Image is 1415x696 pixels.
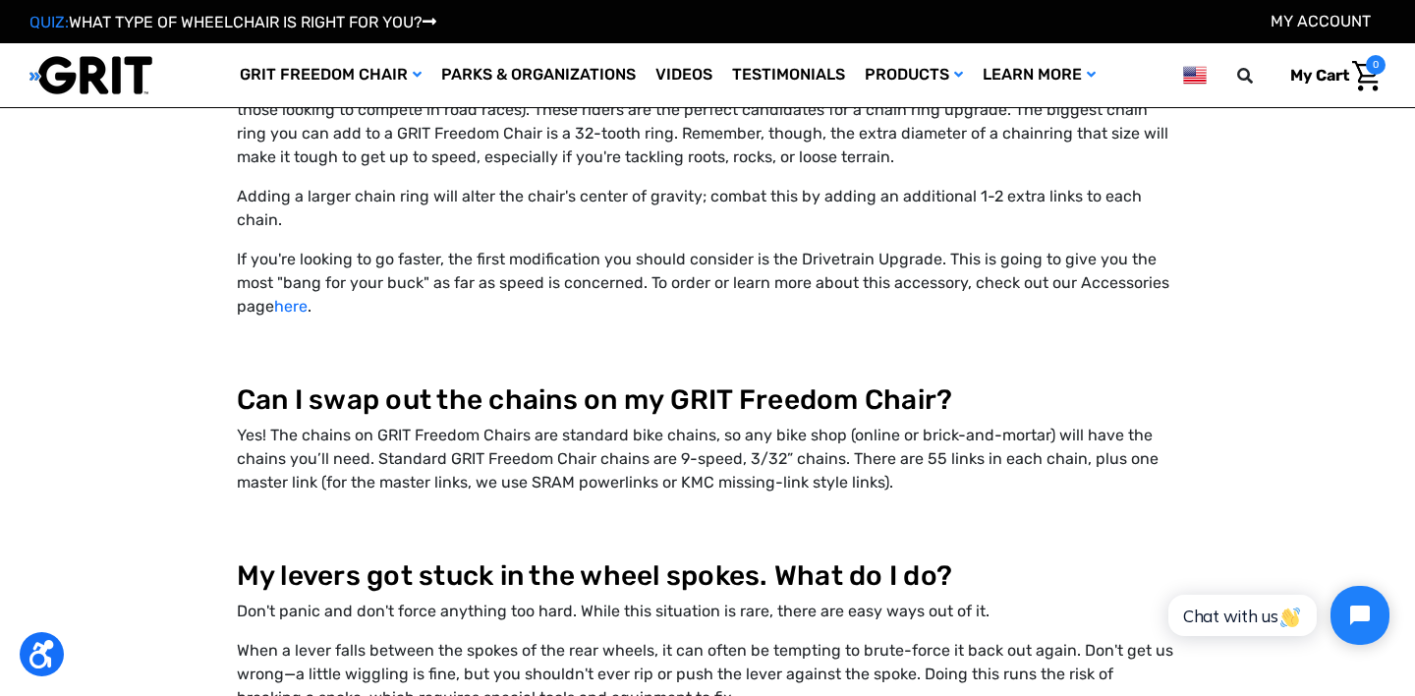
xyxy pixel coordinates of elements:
[29,13,69,31] span: QUIZ:
[237,559,1179,593] h3: My levers got stuck in the wheel spokes. What do I do?
[1147,569,1406,662] iframe: Tidio Chat
[1275,55,1386,96] a: Cart with 0 items
[29,13,436,31] a: QUIZ:WHAT TYPE OF WHEELCHAIR IS RIGHT FOR YOU?
[230,43,431,107] a: GRIT Freedom Chair
[237,75,1179,169] p: That being said, some GRIT Freedom Chair riders only use their chairs on paved roads and want to ...
[274,297,308,316] a: here
[237,424,1179,494] p: Yes! The chains on GRIT Freedom Chairs are standard bike chains, so any bike shop (online or bric...
[431,43,646,107] a: Parks & Organizations
[237,185,1179,232] p: Adding a larger chain ring will alter the chair's center of gravity; combat this by adding an add...
[1352,61,1381,91] img: Cart
[646,43,722,107] a: Videos
[237,248,1179,319] p: If you're looking to go faster, the first modification you should consider is the Drivetrain Upgr...
[29,55,152,95] img: GRIT All-Terrain Wheelchair and Mobility Equipment
[1183,63,1207,87] img: us.png
[1271,12,1371,30] a: Account
[1246,55,1275,96] input: Search
[237,600,1179,623] p: Don't panic and don't force anything too hard. While this situation is rare, there are easy ways ...
[973,43,1105,107] a: Learn More
[1366,55,1386,75] span: 0
[855,43,973,107] a: Products
[722,43,855,107] a: Testimonials
[237,383,1179,417] h3: Can I swap out the chains on my GRIT Freedom Chair?
[1290,66,1349,85] span: My Cart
